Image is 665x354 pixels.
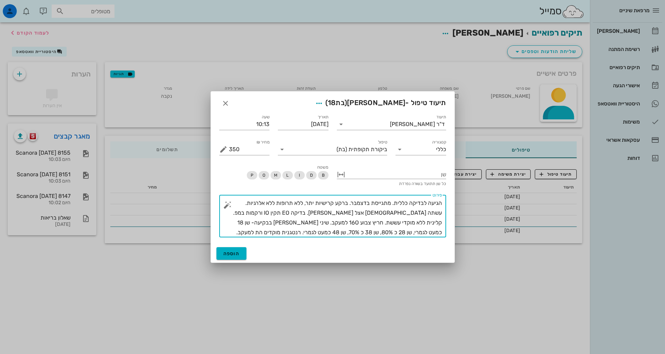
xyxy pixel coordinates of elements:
span: תיעוד טיפול - [313,97,446,110]
label: טיפול [378,140,387,145]
span: P [250,171,253,179]
span: D [310,171,312,179]
span: ביקורת תקופתית [348,146,387,153]
span: 18 [328,98,336,107]
div: תיעודד"ר [PERSON_NAME] [337,119,446,130]
span: O [262,171,265,179]
span: משטח [317,165,328,170]
span: L [286,171,289,179]
span: B [322,171,324,179]
div: ד"ר [PERSON_NAME] [390,121,445,127]
label: תאריך [317,115,328,120]
button: מחיר ₪ appended action [219,145,228,154]
span: [PERSON_NAME] [347,98,405,107]
div: כל שן תתועד בשורה נפרדת [337,182,446,186]
span: (בת) [337,146,347,153]
label: פירוט [433,193,442,198]
label: תיעוד [436,115,446,120]
label: מחיר ₪ [257,140,270,145]
label: שעה [262,115,270,120]
span: (בת ) [325,98,347,107]
span: M [274,171,277,179]
span: I [299,171,300,179]
span: הוספה [223,251,240,257]
button: הוספה [216,247,247,260]
label: קטגוריה [432,140,446,145]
